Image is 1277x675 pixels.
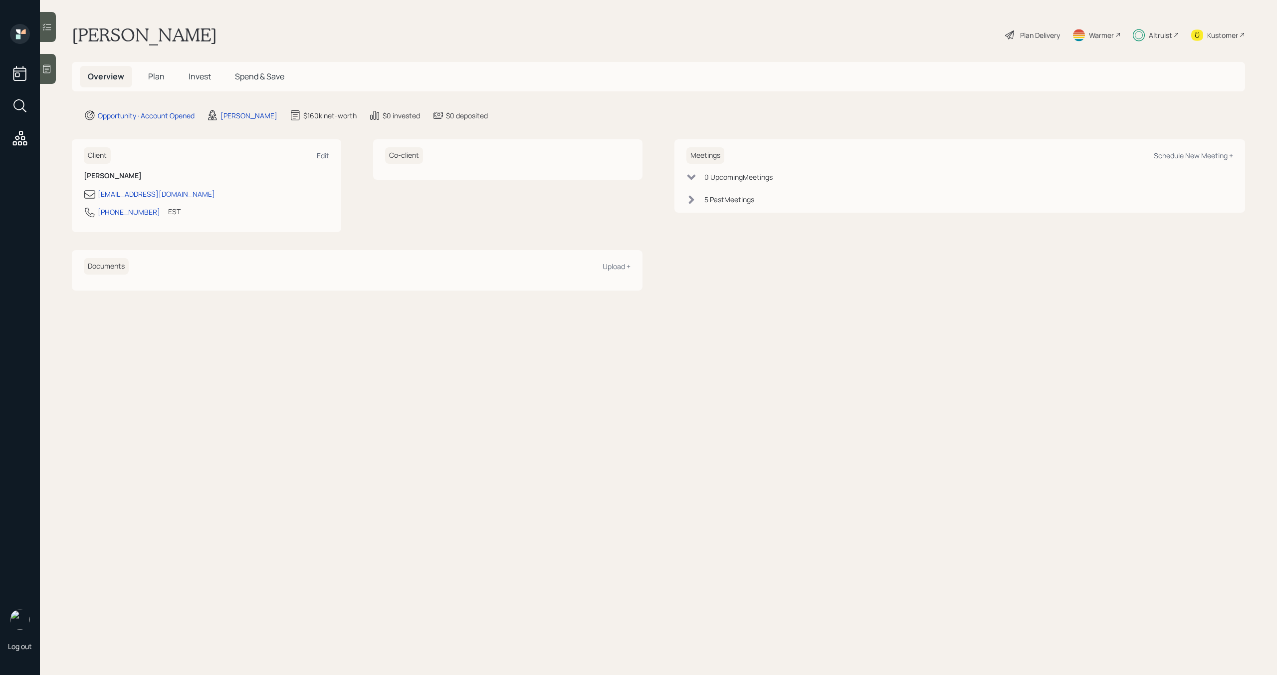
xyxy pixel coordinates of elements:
div: EST [168,206,181,217]
div: Log out [8,642,32,651]
h6: Client [84,147,111,164]
div: $0 invested [383,110,420,121]
div: [PERSON_NAME] [220,110,277,121]
div: Altruist [1149,30,1172,40]
div: [PHONE_NUMBER] [98,207,160,217]
div: Opportunity · Account Opened [98,110,195,121]
div: Edit [317,151,329,160]
span: Overview [88,71,124,82]
img: michael-russo-headshot.png [10,610,30,630]
div: $0 deposited [446,110,488,121]
div: 5 Past Meeting s [704,194,754,205]
span: Invest [189,71,211,82]
div: 0 Upcoming Meeting s [704,172,773,182]
span: Spend & Save [235,71,284,82]
h6: Documents [84,258,129,275]
div: Upload + [603,262,631,271]
div: Warmer [1089,30,1114,40]
div: Schedule New Meeting + [1154,151,1233,160]
div: Kustomer [1207,30,1238,40]
div: [EMAIL_ADDRESS][DOMAIN_NAME] [98,189,215,199]
h6: Co-client [385,147,423,164]
div: Plan Delivery [1020,30,1060,40]
span: Plan [148,71,165,82]
div: $160k net-worth [303,110,357,121]
h6: [PERSON_NAME] [84,172,329,180]
h1: [PERSON_NAME] [72,24,217,46]
h6: Meetings [686,147,724,164]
